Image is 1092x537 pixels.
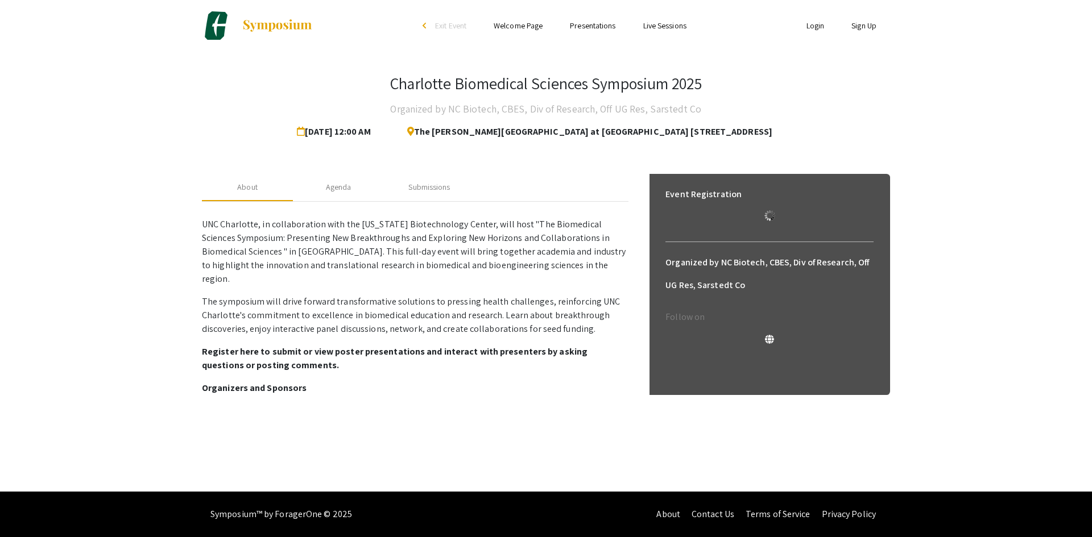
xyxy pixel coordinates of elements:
div: About [237,181,258,193]
span: The [PERSON_NAME][GEOGRAPHIC_DATA] at [GEOGRAPHIC_DATA] [STREET_ADDRESS] [398,120,772,143]
h6: Event Registration [665,183,742,206]
span: [DATE] 12:00 AM [297,120,375,143]
p: The symposium will drive forward transformative solutions to pressing health challenges, reinforc... [202,295,628,336]
a: About [656,508,680,520]
span: Exit Event [435,20,466,31]
img: Loading [760,206,780,226]
strong: Register here to submit or view poster presentations and interact with presenters by asking quest... [202,345,588,371]
p: UNC Charlotte, in collaboration with the [US_STATE] Biotechnology Center, will host "The Biomedic... [202,218,628,286]
img: Symposium by ForagerOne [242,19,313,32]
h3: Charlotte Biomedical Sciences Symposium 2025 [390,74,701,93]
div: arrow_back_ios [423,22,429,29]
div: Symposium™ by ForagerOne © 2025 [210,492,352,537]
div: Submissions [408,181,450,193]
a: Sign Up [851,20,876,31]
h6: Organized by NC Biotech, CBES, Div of Research, Off UG Res, Sarstedt Co [665,251,874,297]
a: Welcome Page [494,20,543,31]
a: Charlotte Biomedical Sciences Symposium 2025 [202,11,313,40]
a: Live Sessions [643,20,686,31]
a: Terms of Service [746,508,810,520]
a: Presentations [570,20,615,31]
a: Contact Us [692,508,734,520]
p: Organizers and Sponsors [202,381,628,395]
h4: Organized by NC Biotech, CBES, Div of Research, Off UG Res, Sarstedt Co [390,98,701,120]
p: Follow on [665,310,874,324]
img: Charlotte Biomedical Sciences Symposium 2025 [202,11,230,40]
div: Agenda [326,181,351,193]
a: Login [806,20,825,31]
a: Privacy Policy [822,508,876,520]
